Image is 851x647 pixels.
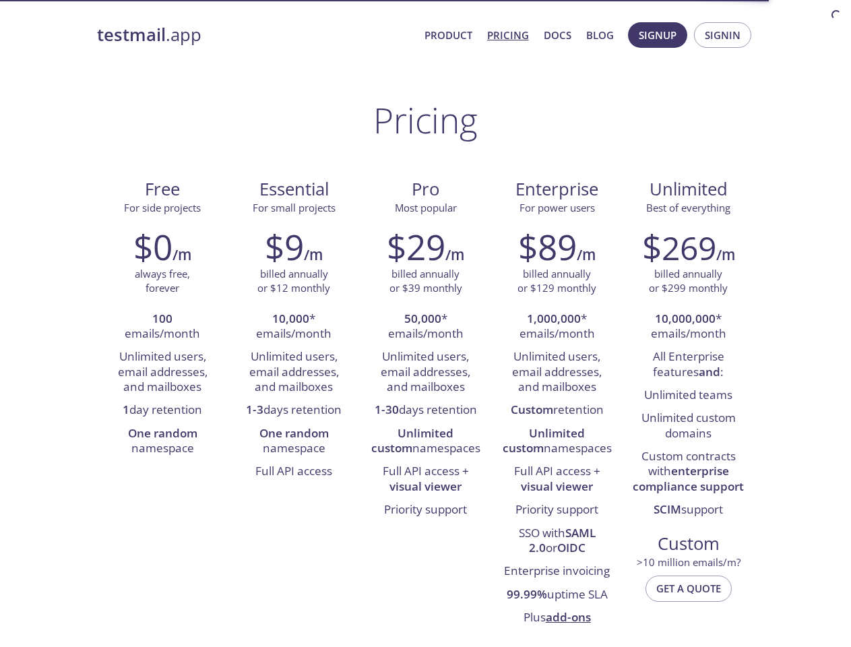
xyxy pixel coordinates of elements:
li: * emails/month [501,308,612,346]
strong: OIDC [557,540,586,555]
li: Priority support [501,499,612,522]
li: Plus [501,607,612,629]
strong: enterprise compliance support [633,463,744,493]
strong: SAML 2.0 [529,525,596,555]
strong: Unlimited custom [371,425,454,456]
h6: /m [577,243,596,266]
span: For power users [519,201,595,214]
strong: 99.99% [507,586,547,602]
a: Pricing [487,26,529,44]
h6: /m [716,243,735,266]
li: Unlimited users, email addresses, and mailboxes [239,346,350,399]
a: Blog [586,26,614,44]
h2: $89 [518,226,577,267]
strong: and [699,364,720,379]
li: Unlimited custom domains [633,407,744,445]
li: emails/month [107,308,218,346]
li: support [633,499,744,522]
strong: testmail [97,23,166,47]
span: Unlimited [650,177,728,201]
li: Unlimited users, email addresses, and mailboxes [107,346,218,399]
li: Full API access + [501,460,612,499]
strong: 1-30 [375,402,399,417]
button: Signup [628,22,687,48]
li: Full API access [239,460,350,483]
li: * emails/month [633,308,744,346]
strong: One random [259,425,329,441]
span: Most popular [395,201,457,214]
li: day retention [107,399,218,422]
li: namespace [239,423,350,461]
h6: /m [445,243,464,266]
li: Enterprise invoicing [501,560,612,583]
a: Product [424,26,472,44]
p: billed annually or $39 monthly [389,267,462,296]
p: billed annually or $129 monthly [517,267,596,296]
span: Signin [705,26,740,44]
strong: SCIM [654,501,681,517]
strong: visual viewer [521,479,593,494]
span: > 10 million emails/m? [637,555,740,569]
li: Priority support [370,499,481,522]
button: Signin [694,22,751,48]
span: Get a quote [656,580,721,597]
strong: 1,000,000 [527,311,581,326]
li: days retention [370,399,481,422]
strong: Custom [511,402,553,417]
span: Signup [639,26,676,44]
h2: $ [642,226,716,267]
li: retention [501,399,612,422]
h6: /m [172,243,191,266]
strong: 10,000,000 [655,311,716,326]
span: Best of everything [646,201,730,214]
p: always free, forever [135,267,190,296]
h2: $29 [387,226,445,267]
li: Unlimited users, email addresses, and mailboxes [370,346,481,399]
li: namespaces [501,423,612,461]
li: Custom contracts with [633,445,744,499]
p: billed annually or $299 monthly [649,267,728,296]
strong: 10,000 [272,311,309,326]
h2: $0 [133,226,172,267]
li: Full API access + [370,460,481,499]
span: Pro [371,178,480,201]
strong: 1-3 [246,402,263,417]
strong: Unlimited custom [503,425,586,456]
h2: $9 [265,226,304,267]
li: SSO with or [501,522,612,561]
a: add-ons [546,609,591,625]
span: 269 [662,226,716,270]
span: Essential [239,178,349,201]
li: namespace [107,423,218,461]
li: uptime SLA [501,584,612,607]
a: Docs [544,26,571,44]
strong: 50,000 [404,311,441,326]
li: * emails/month [239,308,350,346]
strong: 1 [123,402,129,417]
li: * emails/month [370,308,481,346]
p: billed annually or $12 monthly [257,267,330,296]
a: testmail.app [97,24,414,47]
span: For side projects [124,201,201,214]
span: For small projects [253,201,336,214]
span: Enterprise [502,178,612,201]
strong: 100 [152,311,172,326]
li: namespaces [370,423,481,461]
span: Free [108,178,218,201]
strong: visual viewer [389,479,462,494]
h6: /m [304,243,323,266]
li: days retention [239,399,350,422]
li: All Enterprise features : [633,346,744,384]
li: Unlimited users, email addresses, and mailboxes [501,346,612,399]
li: Unlimited teams [633,384,744,407]
strong: One random [128,425,197,441]
button: Get a quote [645,576,732,601]
span: Custom [633,532,743,555]
h1: Pricing [373,100,478,140]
